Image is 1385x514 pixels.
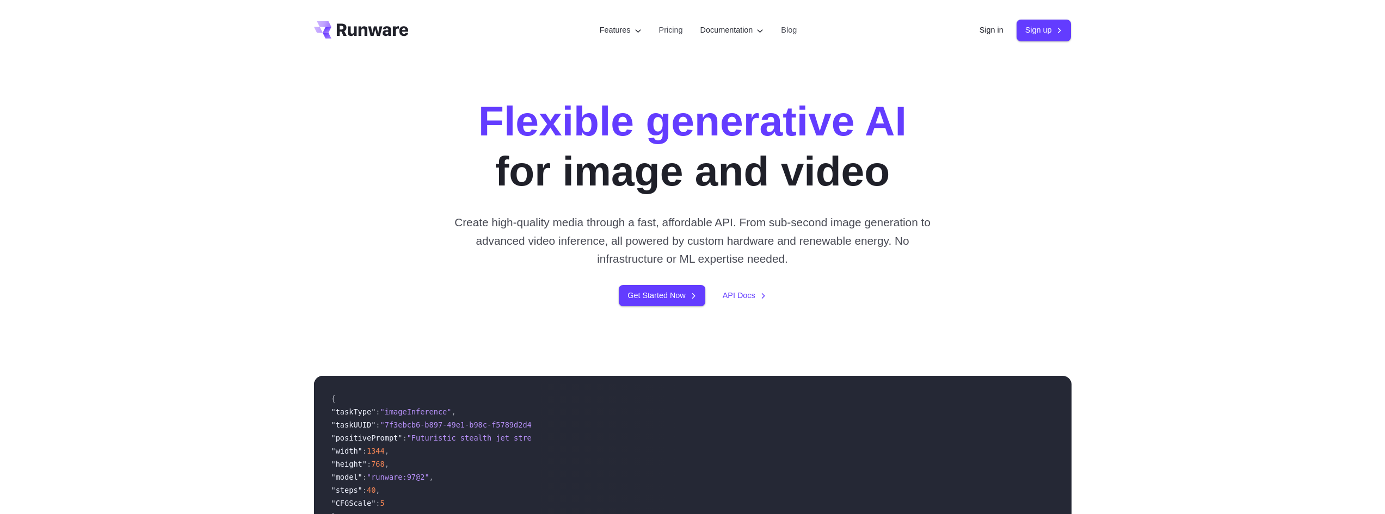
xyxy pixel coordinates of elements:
span: , [385,447,389,455]
span: "taskType" [331,407,376,416]
span: : [362,447,367,455]
span: : [362,473,367,481]
a: Pricing [659,24,683,36]
a: Get Started Now [619,285,705,306]
span: "Futuristic stealth jet streaking through a neon-lit cityscape with glowing purple exhaust" [407,434,812,442]
span: , [429,473,434,481]
span: "7f3ebcb6-b897-49e1-b98c-f5789d2d40d7" [380,420,550,429]
span: : [376,407,380,416]
strong: Flexible generative AI [478,97,907,144]
a: Go to / [314,21,409,39]
span: : [367,460,371,468]
span: { [331,394,336,403]
a: API Docs [723,289,766,302]
span: 5 [380,499,385,507]
span: "runware:97@2" [367,473,429,481]
a: Sign up [1017,20,1072,41]
span: , [385,460,389,468]
h1: for image and video [478,96,907,196]
span: 40 [367,486,376,494]
span: "steps" [331,486,362,494]
span: , [376,486,380,494]
span: "width" [331,447,362,455]
span: : [376,499,380,507]
span: "height" [331,460,367,468]
span: : [402,434,407,442]
span: "positivePrompt" [331,434,403,442]
span: "taskUUID" [331,420,376,429]
p: Create high-quality media through a fast, affordable API. From sub-second image generation to adv... [450,213,935,268]
span: "CFGScale" [331,499,376,507]
span: 768 [371,460,385,468]
span: "imageInference" [380,407,452,416]
label: Features [600,24,642,36]
span: , [451,407,455,416]
span: "model" [331,473,362,481]
span: : [362,486,367,494]
label: Documentation [700,24,764,36]
span: : [376,420,380,429]
span: 1344 [367,447,385,455]
a: Sign in [980,24,1004,36]
a: Blog [781,24,797,36]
